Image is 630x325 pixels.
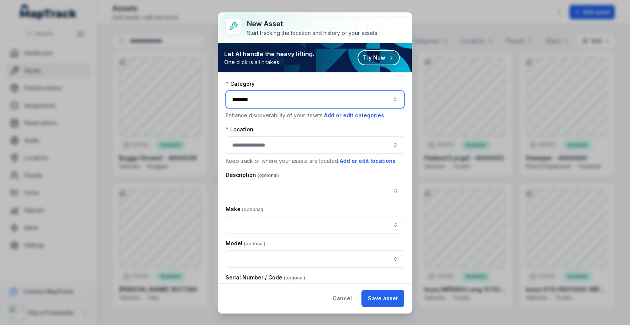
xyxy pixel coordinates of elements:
[326,290,358,307] button: Cancel
[224,58,314,66] span: One click is all it takes.
[247,19,378,29] h3: New asset
[358,50,400,65] button: Try Now
[226,240,265,247] label: Model
[226,157,404,165] p: Keep track of where your assets are located.
[339,157,396,165] button: Add or edit locations
[226,80,255,88] label: Category
[226,171,279,179] label: Description
[361,290,404,307] button: Save asset
[226,126,253,133] label: Location
[226,274,305,281] label: Serial Number / Code
[247,29,378,37] div: Start tracking the location and history of your assets.
[226,111,404,120] p: Enhance discoverability of your assets.
[226,182,404,199] input: asset-add:description-label
[226,250,404,268] input: asset-add:cf[75610edd-78e3-4c03-859c-661bcc2c451c]-label
[226,205,263,213] label: Make
[226,216,404,233] input: asset-add:cf[9f0f5bea-2e82-4c55-ac07-2d735e8f7e56]-label
[224,49,314,58] strong: Let AI handle the heavy lifting.
[324,111,385,120] button: Add or edit categories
